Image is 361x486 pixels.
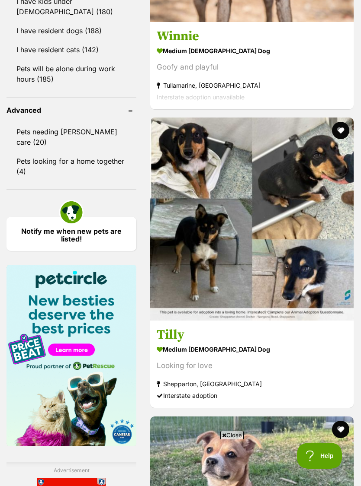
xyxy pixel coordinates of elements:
img: consumer-privacy-logo.png [61,1,68,8]
h3: Tilly [157,327,347,343]
h3: Winnie [157,28,347,44]
strong: medium [DEMOGRAPHIC_DATA] Dog [157,44,347,57]
img: iconc.png [60,0,68,7]
a: Notify me when new pets are listed! [6,217,136,251]
iframe: Help Scout Beacon - Open [297,443,344,469]
span: Interstate adoption unavailable [157,93,245,101]
img: Tilly - Australian Kelpie Dog [150,118,354,321]
div: Goofy and playful [157,61,347,73]
a: Winnie medium [DEMOGRAPHIC_DATA] Dog Goofy and playful Tullamarine, [GEOGRAPHIC_DATA] Interstate ... [150,22,354,109]
a: Pets needing [PERSON_NAME] care (20) [6,123,136,151]
img: consumer-privacy-logo.png [1,1,8,8]
a: Pets will be alone during work hours (185) [6,60,136,88]
a: I have resident dogs (188) [6,22,136,40]
a: I have resident cats (142) [6,41,136,59]
strong: Tullamarine, [GEOGRAPHIC_DATA] [157,79,347,91]
iframe: Advertisement [23,443,338,482]
strong: medium [DEMOGRAPHIC_DATA] Dog [157,343,347,356]
header: Advanced [6,106,136,114]
span: Close [220,431,244,439]
button: favourite [332,122,349,139]
div: Interstate adoption [157,390,347,402]
a: Privacy Notification [61,1,69,8]
a: Tilly medium [DEMOGRAPHIC_DATA] Dog Looking for love Shepparton, [GEOGRAPHIC_DATA] Interstate ado... [150,321,354,408]
strong: Shepparton, [GEOGRAPHIC_DATA] [157,378,347,390]
div: Looking for love [157,360,347,372]
img: Pet Circle promo banner [6,265,136,446]
a: Pets looking for a home together (4) [6,152,136,181]
button: favourite [332,421,349,438]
